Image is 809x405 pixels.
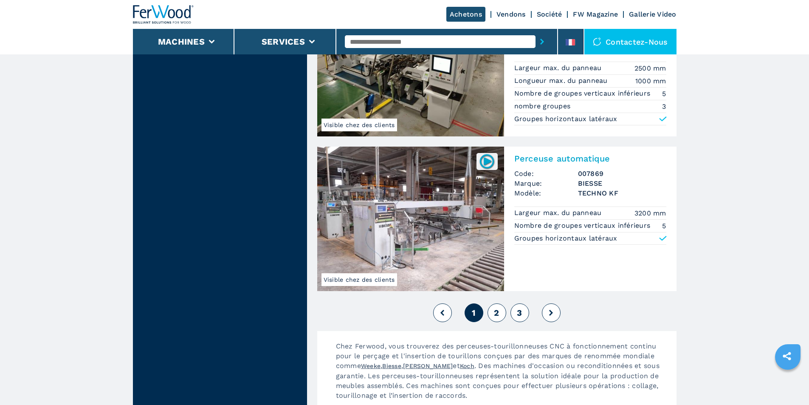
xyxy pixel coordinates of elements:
[773,367,803,399] iframe: Chat
[514,63,604,73] p: Largeur max. du panneau
[465,303,483,322] button: 1
[510,303,529,322] button: 3
[514,76,610,85] p: Longueur max. du panneau
[635,76,666,86] em: 1000 mm
[662,102,666,111] em: 3
[321,273,397,286] span: Visible chez des clients
[514,89,653,98] p: Nombre de groupes verticaux inférieurs
[133,5,194,24] img: Ferwood
[317,147,504,291] img: Perceuse automatique BIESSE TECHNO KF
[460,363,474,369] a: Koch
[776,346,798,367] a: sharethis
[488,303,506,322] button: 2
[514,221,653,230] p: Nombre de groupes verticaux inférieurs
[496,10,526,18] a: Vendons
[629,10,677,18] a: Gallerie Video
[578,178,666,188] h3: BIESSE
[517,308,522,318] span: 3
[361,363,381,369] a: Weeke
[262,37,305,47] button: Services
[537,10,562,18] a: Société
[403,363,453,369] a: [PERSON_NAME]
[662,221,666,231] em: 5
[514,234,617,243] p: Groupes horizontaux latéraux
[479,153,495,170] img: 007869
[514,188,578,198] span: Modèle:
[662,89,666,99] em: 5
[573,10,618,18] a: FW Magazine
[514,114,617,124] p: Groupes horizontaux latéraux
[514,178,578,188] span: Marque:
[578,169,666,178] h3: 007869
[514,102,573,111] p: nombre groupes
[584,29,677,54] div: Contactez-nous
[593,37,601,46] img: Contactez-nous
[321,119,397,131] span: Visible chez des clients
[472,308,476,318] span: 1
[446,7,485,22] a: Achetons
[514,208,604,218] p: Largeur max. du panneau
[317,147,677,291] a: Perceuse automatique BIESSE TECHNO KFVisible chez des clients007869Perceuse automatiqueCode:00786...
[578,188,666,198] h3: TECHNO KF
[158,37,205,47] button: Machines
[634,63,666,73] em: 2500 mm
[514,153,666,164] h2: Perceuse automatique
[514,169,578,178] span: Code:
[536,32,549,51] button: submit-button
[494,308,499,318] span: 2
[634,208,666,218] em: 3200 mm
[382,363,401,369] a: Biesse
